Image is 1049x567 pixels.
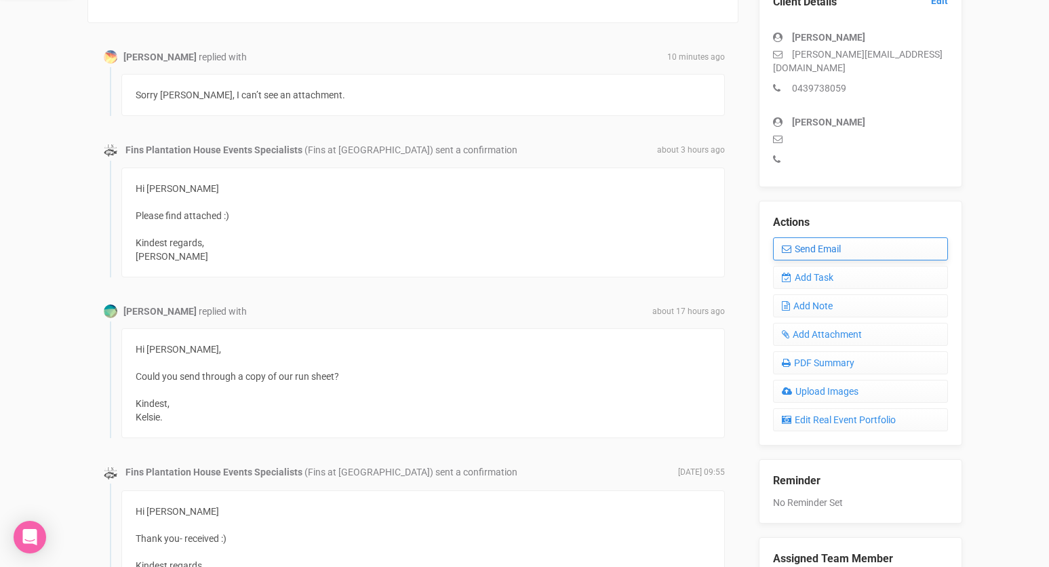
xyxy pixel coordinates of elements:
[125,144,302,155] strong: Fins Plantation House Events Specialists
[773,380,948,403] a: Upload Images
[121,74,725,116] div: Sorry [PERSON_NAME], I can’t see an attachment.
[773,294,948,317] a: Add Note
[792,117,865,128] strong: [PERSON_NAME]
[667,52,725,63] span: 10 minutes ago
[14,521,46,553] div: Open Intercom Messenger
[773,215,948,231] legend: Actions
[304,467,517,477] span: (Fins at [GEOGRAPHIC_DATA]) sent a confirmation
[773,551,948,567] legend: Assigned Team Member
[773,460,948,509] div: No Reminder Set
[121,328,725,438] div: Hi [PERSON_NAME], Could you send through a copy of our run sheet? Kindest, Kelsie.
[773,266,948,289] a: Add Task
[199,52,247,62] span: replied with
[652,306,725,317] span: about 17 hours ago
[773,408,948,431] a: Edit Real Event Portfolio
[773,47,948,75] p: [PERSON_NAME][EMAIL_ADDRESS][DOMAIN_NAME]
[104,144,117,157] img: data
[678,467,725,478] span: [DATE] 09:55
[773,237,948,260] a: Send Email
[657,144,725,156] span: about 3 hours ago
[123,52,197,62] strong: [PERSON_NAME]
[104,467,117,480] img: data
[104,50,117,64] img: Profile Image
[123,306,197,317] strong: [PERSON_NAME]
[136,182,711,263] div: Hi [PERSON_NAME] Please find attached :) Kindest regards, [PERSON_NAME]
[773,323,948,346] a: Add Attachment
[773,351,948,374] a: PDF Summary
[125,467,302,477] strong: Fins Plantation House Events Specialists
[792,32,865,43] strong: [PERSON_NAME]
[104,305,117,318] img: Profile Image
[773,473,948,489] legend: Reminder
[773,81,948,95] p: 0439738059
[199,306,247,317] span: replied with
[304,144,517,155] span: (Fins at [GEOGRAPHIC_DATA]) sent a confirmation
